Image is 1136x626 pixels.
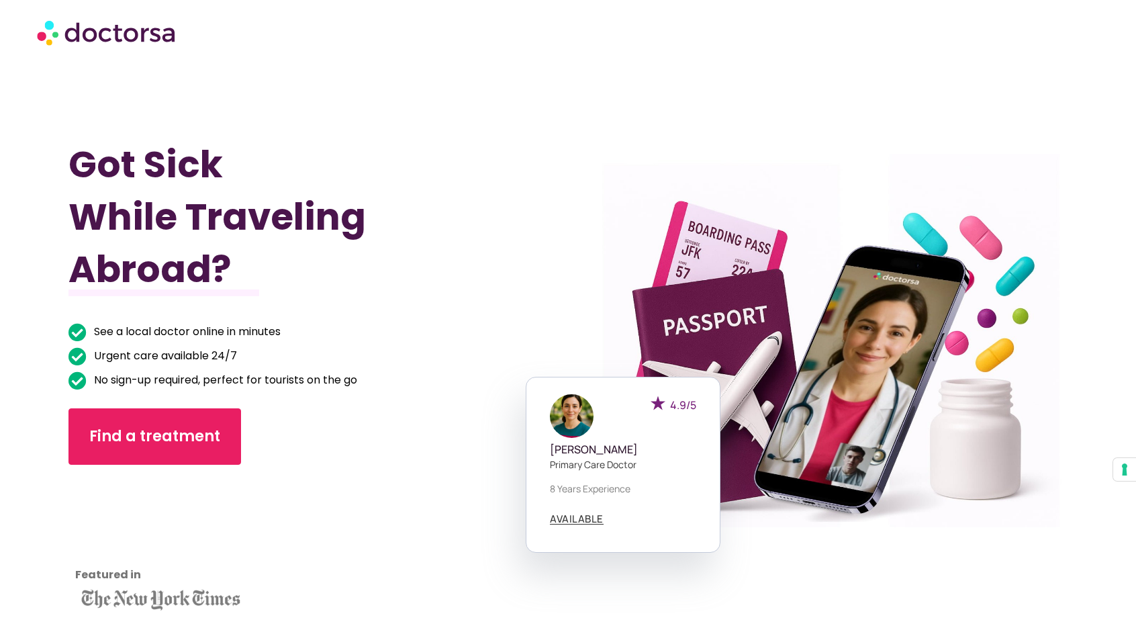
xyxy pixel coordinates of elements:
a: AVAILABLE [550,514,604,525]
p: 8 years experience [550,482,696,496]
p: Primary care doctor [550,457,696,472]
h1: Got Sick While Traveling Abroad? [68,138,493,296]
a: Find a treatment [68,408,241,465]
strong: Featured in [75,567,141,582]
h5: [PERSON_NAME] [550,443,696,456]
span: 4.9/5 [670,398,696,412]
span: Find a treatment [89,426,220,447]
span: See a local doctor online in minutes [91,322,281,341]
span: No sign-up required, perfect for tourists on the go [91,371,357,390]
button: Your consent preferences for tracking technologies [1113,458,1136,481]
iframe: Customer reviews powered by Trustpilot [75,485,196,586]
span: Urgent care available 24/7 [91,347,237,365]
